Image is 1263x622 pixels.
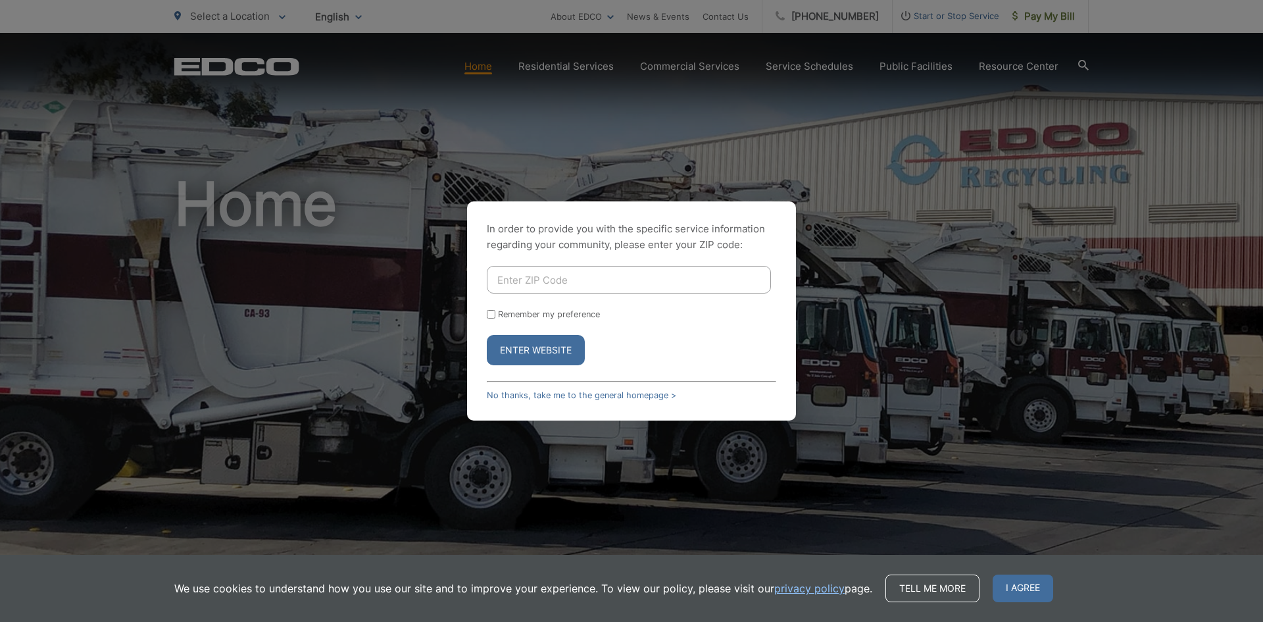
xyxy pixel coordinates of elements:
[487,266,771,294] input: Enter ZIP Code
[885,575,979,602] a: Tell me more
[774,581,845,596] a: privacy policy
[487,335,585,365] button: Enter Website
[498,309,600,319] label: Remember my preference
[487,221,776,253] p: In order to provide you with the specific service information regarding your community, please en...
[487,390,676,400] a: No thanks, take me to the general homepage >
[174,581,872,596] p: We use cookies to understand how you use our site and to improve your experience. To view our pol...
[993,575,1053,602] span: I agree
